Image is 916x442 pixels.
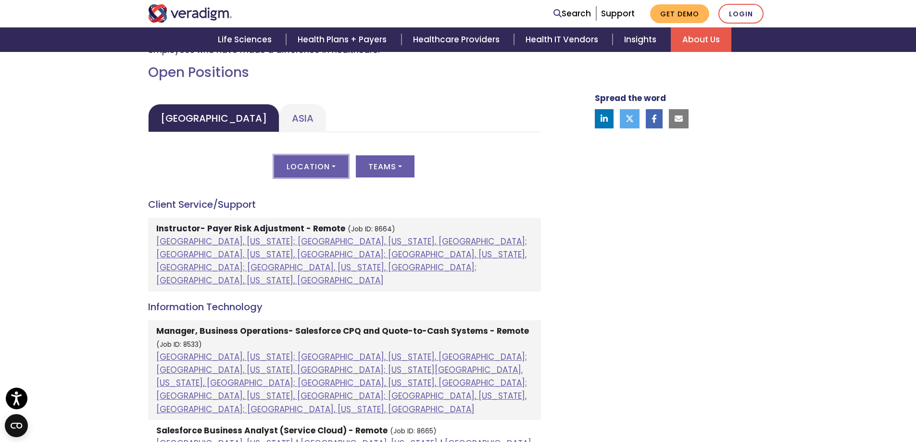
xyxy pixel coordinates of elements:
[156,425,388,436] strong: Salesforce Business Analyst (Service Cloud) - Remote
[356,155,414,177] button: Teams
[601,8,635,19] a: Support
[390,427,437,436] small: (Job ID: 8665)
[5,414,28,437] button: Open CMP widget
[156,236,527,287] a: [GEOGRAPHIC_DATA], [US_STATE]; [GEOGRAPHIC_DATA], [US_STATE], [GEOGRAPHIC_DATA]; [GEOGRAPHIC_DATA...
[274,155,348,177] button: Location
[156,325,529,337] strong: Manager, Business Operations- Salesforce CPQ and Quote-to-Cash Systems - Remote
[671,27,731,52] a: About Us
[514,27,613,52] a: Health IT Vendors
[156,223,345,234] strong: Instructor- Payer Risk Adjustment - Remote
[156,340,202,349] small: (Job ID: 8533)
[206,27,286,52] a: Life Sciences
[553,7,591,20] a: Search
[148,104,279,132] a: [GEOGRAPHIC_DATA]
[148,4,232,23] img: Veradigm logo
[402,27,514,52] a: Healthcare Providers
[148,64,541,81] h2: Open Positions
[650,4,709,23] a: Get Demo
[595,92,666,104] strong: Spread the word
[613,27,671,52] a: Insights
[348,225,395,234] small: (Job ID: 8664)
[718,4,764,24] a: Login
[156,351,527,415] a: [GEOGRAPHIC_DATA], [US_STATE]; [GEOGRAPHIC_DATA], [US_STATE], [GEOGRAPHIC_DATA]; [GEOGRAPHIC_DATA...
[286,27,401,52] a: Health Plans + Payers
[148,199,541,210] h4: Client Service/Support
[279,104,326,132] a: Asia
[148,301,541,313] h4: Information Technology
